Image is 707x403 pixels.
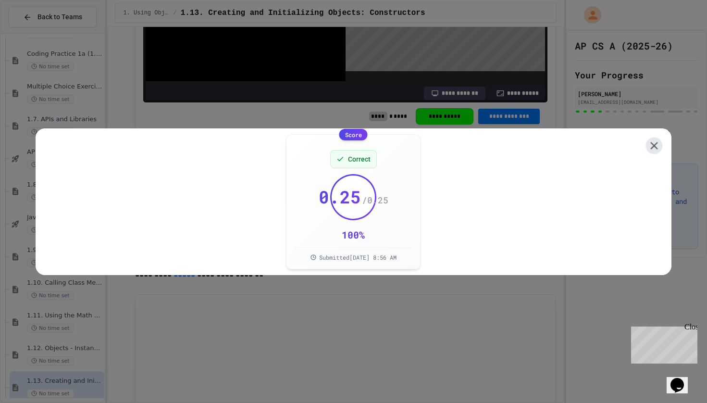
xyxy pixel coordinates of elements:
span: / 0.25 [362,193,388,207]
span: 0.25 [319,187,361,206]
span: Submitted [DATE] 8:56 AM [319,253,397,261]
div: 100 % [342,228,365,241]
span: Correct [348,154,371,164]
iframe: chat widget [627,323,697,364]
iframe: chat widget [667,365,697,393]
div: Chat with us now!Close [4,4,66,61]
div: Score [339,129,368,140]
